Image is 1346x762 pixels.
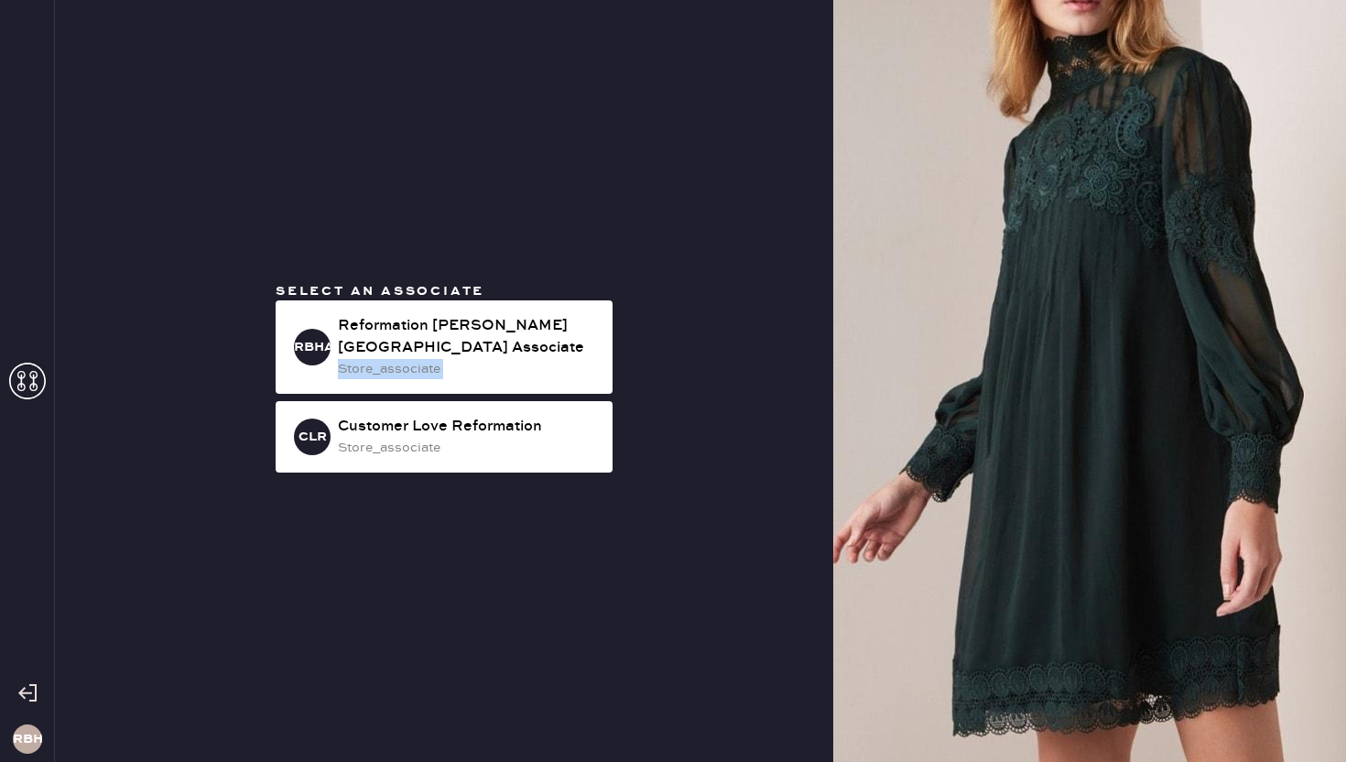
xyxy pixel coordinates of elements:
[294,341,331,354] h3: RBHA
[338,438,598,458] div: store_associate
[338,315,598,359] div: Reformation [PERSON_NAME][GEOGRAPHIC_DATA] Associate
[13,733,42,746] h3: RBH
[338,359,598,379] div: store_associate
[276,283,484,299] span: Select an associate
[338,416,598,438] div: Customer Love Reformation
[299,430,327,443] h3: CLR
